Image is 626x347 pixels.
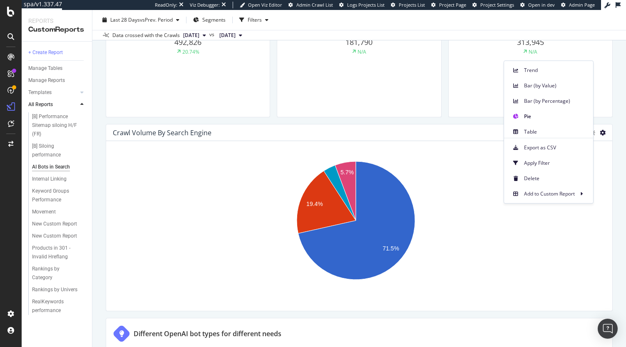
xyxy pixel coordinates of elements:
[32,244,81,261] div: Products in 301 -Invalid Hreflang
[240,2,282,8] a: Open Viz Editor
[524,190,575,198] span: Add to Custom Report
[32,297,86,315] a: RealKeywords performance
[32,142,79,159] div: [B] Siloing performance
[524,175,586,182] span: Delete
[561,2,595,8] a: Admin Page
[480,2,514,8] span: Project Settings
[216,30,246,40] button: [DATE]
[339,2,385,8] a: Logs Projects List
[134,329,281,339] div: Different OpenAI bot types for different needs
[439,2,466,8] span: Project Page
[32,265,86,282] a: Rankings by Category
[202,16,226,23] span: Segments
[32,112,86,139] a: [B] Performance Sitemap siloing H/F (FR)
[28,88,78,97] a: Templates
[190,2,220,8] div: Viz Debugger:
[524,159,586,167] span: Apply Filter
[28,17,85,25] div: Reports
[32,232,77,240] div: New Custom Report
[472,2,514,8] a: Project Settings
[524,97,586,105] span: Bar (by Percentage)
[28,100,53,109] div: All Reports
[32,208,56,216] div: Movement
[28,48,86,57] a: + Create Report
[32,112,82,139] div: [B] Performance Sitemap siloing H/F (FR)
[431,2,466,8] a: Project Page
[248,16,262,23] div: Filters
[32,265,78,282] div: Rankings by Category
[32,220,86,228] a: New Custom Report
[569,2,595,8] span: Admin Page
[110,16,140,23] span: Last 28 Days
[28,64,62,73] div: Manage Tables
[236,13,272,27] button: Filters
[99,13,183,27] button: Last 28 DaysvsPrev. Period
[524,67,586,74] span: Trend
[358,48,366,55] div: N/A
[32,297,80,315] div: RealKeywords performance
[219,32,236,39] span: 2025 Aug. 30th
[524,113,586,120] span: Pie
[598,319,618,339] div: Open Intercom Messenger
[28,64,86,73] a: Manage Tables
[517,37,544,47] span: 313,945
[32,220,77,228] div: New Custom Report
[528,2,555,8] span: Open in dev
[340,169,354,176] text: 5.7%
[529,48,537,55] div: N/A
[113,157,599,289] svg: A chart.
[28,100,78,109] a: All Reports
[180,30,209,40] button: [DATE]
[183,32,199,39] span: 2025 Sep. 27th
[524,82,586,89] span: Bar (by Value)
[28,88,52,97] div: Templates
[32,163,86,171] a: AI Bots in Search
[209,31,216,38] span: vs
[32,142,86,159] a: [B] Siloing performance
[32,175,67,183] div: Internal Linking
[32,175,86,183] a: Internal Linking
[28,48,63,57] div: + Create Report
[140,16,173,23] span: vs Prev. Period
[28,76,86,85] a: Manage Reports
[106,124,613,311] div: Crawl Volume By Search EngineA chart.
[383,245,399,252] text: 71.5%
[347,2,385,8] span: Logs Projects List
[155,2,177,8] div: ReadOnly:
[399,2,425,8] span: Projects List
[32,163,70,171] div: AI Bots in Search
[32,244,86,261] a: Products in 301 -Invalid Hreflang
[112,32,180,39] div: Data crossed with the Crawls
[391,2,425,8] a: Projects List
[32,187,80,204] div: Keyword Groups Performance
[28,25,85,35] div: CustomReports
[524,144,586,151] span: Export as CSV
[32,285,77,294] div: Rankings by Univers
[182,48,199,55] div: 20.74%
[520,2,555,8] a: Open in dev
[32,208,86,216] a: Movement
[296,2,333,8] span: Admin Crawl List
[248,2,282,8] span: Open Viz Editor
[190,13,229,27] button: Segments
[32,232,86,240] a: New Custom Report
[32,187,86,204] a: Keyword Groups Performance
[306,201,323,207] text: 19.4%
[524,128,586,136] span: Table
[174,37,201,47] span: 492,826
[28,76,65,85] div: Manage Reports
[345,37,373,47] span: 181,790
[288,2,333,8] a: Admin Crawl List
[32,285,86,294] a: Rankings by Univers
[113,129,211,137] div: Crawl Volume By Search Engine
